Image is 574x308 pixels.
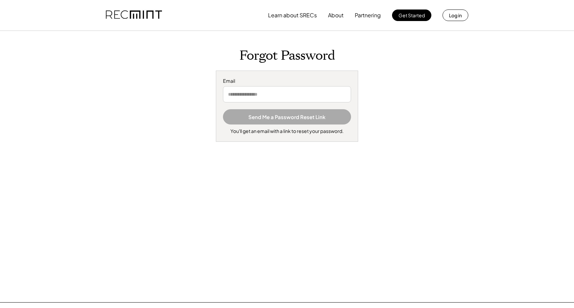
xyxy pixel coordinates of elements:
button: Partnering [355,8,381,22]
img: recmint-logotype%403x.png [106,4,162,27]
button: Send Me a Password Reset Link [223,109,351,124]
h1: Forgot Password [77,48,497,64]
button: Learn about SRECs [268,8,317,22]
button: About [328,8,344,22]
div: You'll get an email with a link to reset your password. [230,128,344,135]
button: Log in [443,9,468,21]
button: Get Started [392,9,431,21]
div: Email [223,78,351,84]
